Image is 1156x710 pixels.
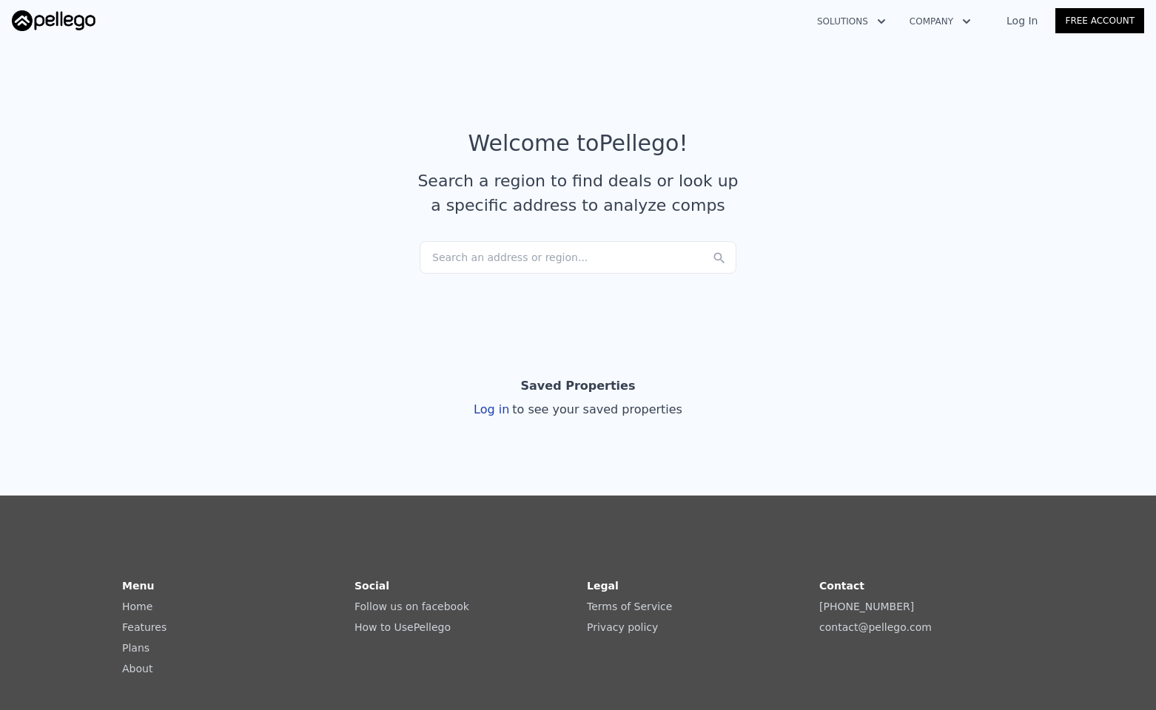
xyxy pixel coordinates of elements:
[521,371,636,401] div: Saved Properties
[122,601,152,612] a: Home
[354,621,451,633] a: How to UsePellego
[12,10,95,31] img: Pellego
[412,169,744,217] div: Search a region to find deals or look up a specific address to analyze comps
[122,621,167,633] a: Features
[468,130,688,157] div: Welcome to Pellego !
[587,580,619,592] strong: Legal
[805,8,898,35] button: Solutions
[122,580,154,592] strong: Menu
[474,401,682,419] div: Log in
[819,601,914,612] a: [PHONE_NUMBER]
[989,13,1055,28] a: Log In
[587,601,672,612] a: Terms of Service
[898,8,983,35] button: Company
[819,580,864,592] strong: Contact
[1055,8,1144,33] a: Free Account
[354,580,389,592] strong: Social
[587,621,658,633] a: Privacy policy
[819,621,932,633] a: contact@pellego.com
[420,241,736,274] div: Search an address or region...
[354,601,469,612] a: Follow us on facebook
[122,663,152,674] a: About
[509,402,682,416] span: to see your saved properties
[122,642,149,654] a: Plans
